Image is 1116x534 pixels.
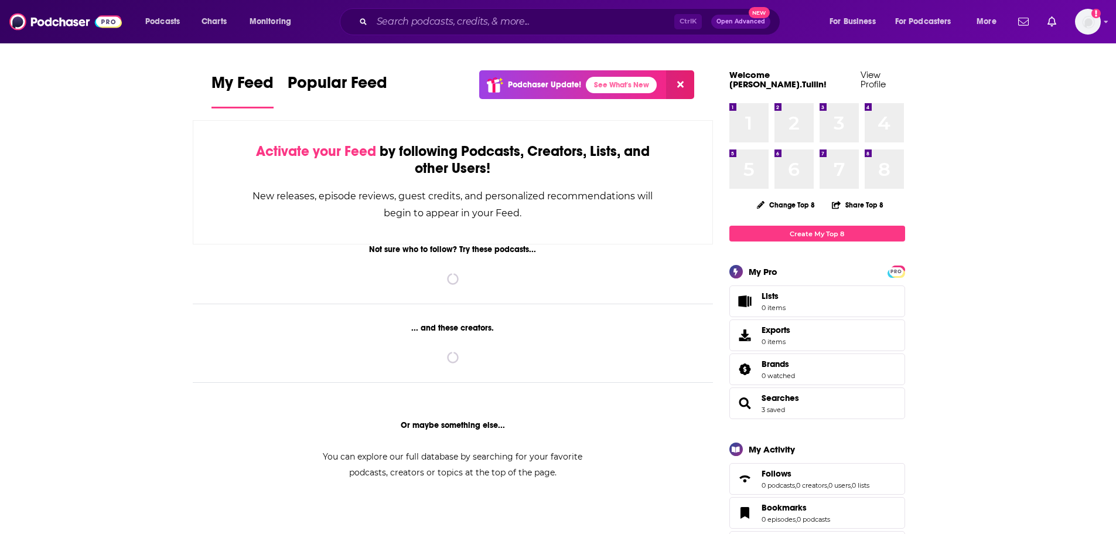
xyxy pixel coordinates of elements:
button: Change Top 8 [750,198,823,212]
a: See What's New [586,77,657,93]
span: , [851,481,852,489]
a: Searches [733,395,757,411]
a: Lists [729,285,905,317]
p: Podchaser Update! [508,80,581,90]
span: Open Advanced [716,19,765,25]
span: Brands [729,353,905,385]
button: open menu [241,12,306,31]
div: by following Podcasts, Creators, Lists, and other Users! [252,143,654,177]
button: Open AdvancedNew [711,15,770,29]
img: Podchaser - Follow, Share and Rate Podcasts [9,11,122,33]
span: Exports [733,327,757,343]
div: ... and these creators. [193,323,714,333]
span: Bookmarks [729,497,905,529]
a: PRO [889,267,903,275]
a: Follows [733,471,757,487]
span: , [796,515,797,523]
span: My Feed [211,73,274,100]
span: 0 items [762,304,786,312]
a: My Feed [211,73,274,108]
a: 0 users [828,481,851,489]
span: Lists [762,291,786,301]
a: 3 saved [762,406,785,414]
img: User Profile [1075,9,1101,35]
button: open menu [821,12,890,31]
div: My Activity [749,444,795,455]
span: Searches [729,387,905,419]
span: New [749,7,770,18]
span: Popular Feed [288,73,387,100]
a: Follows [762,468,869,479]
span: Lists [733,293,757,309]
a: 0 watched [762,372,795,380]
div: Not sure who to follow? Try these podcasts... [193,244,714,254]
a: Show notifications dropdown [1043,12,1061,32]
a: Searches [762,393,799,403]
svg: Add a profile image [1091,9,1101,18]
span: Exports [762,325,790,335]
span: Brands [762,359,789,369]
a: Brands [733,361,757,377]
button: open menu [888,12,968,31]
div: My Pro [749,266,777,277]
span: Ctrl K [674,14,702,29]
span: 0 items [762,338,790,346]
a: Bookmarks [762,502,830,513]
span: More [977,13,996,30]
a: View Profile [861,69,886,90]
span: Follows [729,463,905,495]
a: Bookmarks [733,505,757,521]
span: , [827,481,828,489]
a: Charts [194,12,234,31]
span: For Podcasters [895,13,951,30]
a: Popular Feed [288,73,387,108]
a: Exports [729,319,905,351]
button: Share Top 8 [831,193,884,216]
span: Monitoring [250,13,291,30]
a: 0 podcasts [797,515,830,523]
div: Search podcasts, credits, & more... [351,8,791,35]
span: Follows [762,468,791,479]
a: Show notifications dropdown [1013,12,1033,32]
a: 0 lists [852,481,869,489]
span: PRO [889,267,903,276]
button: open menu [968,12,1011,31]
span: Charts [202,13,227,30]
a: 0 episodes [762,515,796,523]
div: You can explore our full database by searching for your favorite podcasts, creators or topics at ... [309,449,597,481]
button: open menu [137,12,195,31]
span: Bookmarks [762,502,807,513]
div: New releases, episode reviews, guest credits, and personalized recommendations will begin to appe... [252,188,654,222]
input: Search podcasts, credits, & more... [372,12,674,31]
a: 0 podcasts [762,481,795,489]
a: Brands [762,359,795,369]
span: Activate your Feed [256,142,376,160]
span: , [795,481,796,489]
span: Lists [762,291,779,301]
span: Logged in as Maria.Tullin [1075,9,1101,35]
a: 0 creators [796,481,827,489]
button: Show profile menu [1075,9,1101,35]
div: Or maybe something else... [193,420,714,430]
span: Podcasts [145,13,180,30]
a: Welcome [PERSON_NAME].Tullin! [729,69,827,90]
span: For Business [830,13,876,30]
a: Create My Top 8 [729,226,905,242]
